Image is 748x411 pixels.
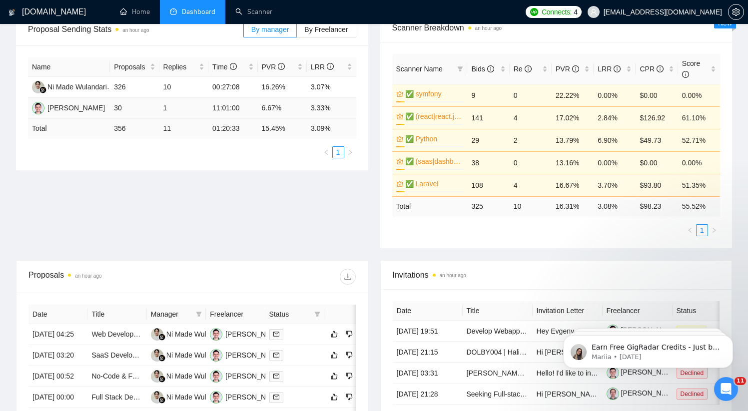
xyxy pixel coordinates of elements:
span: info-circle [278,63,285,70]
button: dislike [343,328,355,340]
td: Total [28,119,110,138]
iframe: Intercom notifications message [548,314,748,384]
img: logo [8,4,15,20]
td: $0.00 [636,84,678,106]
span: crown [396,113,403,120]
td: 0.00% [594,151,636,174]
span: mail [273,394,279,400]
button: like [328,391,340,403]
button: right [708,224,720,236]
a: EP[PERSON_NAME] [210,393,283,401]
span: left [687,227,693,233]
td: [DATE] 04:25 [28,324,87,345]
a: Declined [677,390,712,398]
td: 30 [110,98,159,119]
a: 1 [697,225,708,236]
img: gigradar-bm.png [158,334,165,341]
td: $0.00 [636,151,678,174]
span: CPR [640,65,663,73]
img: NM [32,81,44,93]
div: [PERSON_NAME] [225,329,283,340]
span: PVR [556,65,579,73]
div: [PERSON_NAME] [225,350,283,361]
a: ✅ (react|react.js) frontend [405,111,462,122]
img: gigradar-bm.png [39,86,46,93]
td: 0 [510,84,552,106]
span: Proposals [114,61,147,72]
td: 356 [110,119,159,138]
td: 9 [467,84,509,106]
td: 17.02% [552,106,594,129]
img: upwork-logo.png [530,8,538,16]
a: Full Stack Developer [91,393,156,401]
th: Proposals [110,57,159,77]
span: New [718,19,732,27]
button: setting [728,4,744,20]
td: 15.45 % [258,119,307,138]
span: Dashboard [182,7,215,16]
div: [PERSON_NAME] [225,371,283,382]
span: Proposal Sending Stats [28,23,243,35]
td: 10 [159,77,208,98]
div: Proposals [28,269,192,285]
img: NM [151,328,163,341]
span: LRR [311,63,334,71]
span: Score [682,59,701,78]
span: crown [396,135,403,142]
td: 325 [467,196,509,216]
td: $49.73 [636,129,678,151]
img: EP [210,349,222,362]
span: By manager [251,25,289,33]
span: user [590,8,597,15]
td: DOLBY004 | Halide Framework Expert – High-Performance Image Processing [463,342,533,363]
td: $126.92 [636,106,678,129]
td: 55.52 % [678,196,720,216]
span: dashboard [170,8,177,15]
th: Date [393,301,463,321]
td: [DATE] 00:52 [28,366,87,387]
div: Ni Made Wulandari [166,329,226,340]
td: $ 98.23 [636,196,678,216]
button: like [328,349,340,361]
td: 61.10% [678,106,720,129]
button: dislike [343,370,355,382]
th: Replies [159,57,208,77]
th: Freelancer [206,305,265,324]
a: Web Developer needed for long term projects. [91,330,234,338]
span: filter [194,307,204,322]
div: Ni Made Wulandari [47,81,107,92]
div: Ni Made Wulandari [166,392,226,403]
td: [DATE] 00:00 [28,387,87,408]
time: an hour ago [75,273,101,279]
img: EP [210,391,222,404]
span: Bids [471,65,494,73]
time: an hour ago [122,27,149,33]
span: info-circle [327,63,334,70]
img: EP [210,370,222,383]
span: By Freelancer [304,25,348,33]
li: Next Page [708,224,720,236]
td: Web Developer needed for long term projects. [87,324,146,345]
div: [PERSON_NAME] [47,102,105,113]
td: 2 [510,129,552,151]
td: 326 [110,77,159,98]
div: Ni Made Wulandari [166,350,226,361]
span: filter [312,307,322,322]
a: EP[PERSON_NAME] [210,372,283,380]
span: filter [314,311,320,317]
th: Title [463,301,533,321]
td: 3.08 % [594,196,636,216]
span: Re [514,65,532,73]
td: $93.80 [636,174,678,196]
button: like [328,328,340,340]
a: [PERSON_NAME] [607,389,679,397]
li: 1 [332,146,344,158]
td: 16.67% [552,174,594,196]
td: [DATE] 03:20 [28,345,87,366]
img: gigradar-bm.png [158,376,165,383]
a: DOLBY004 | Halide Framework Expert – High-Performance Image Processing [467,348,709,356]
span: like [331,351,338,359]
a: No-Code & Full-Stack Developer (Loveable + Supabase → Scalable App) for AI Lawn Care Startup [91,372,398,380]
